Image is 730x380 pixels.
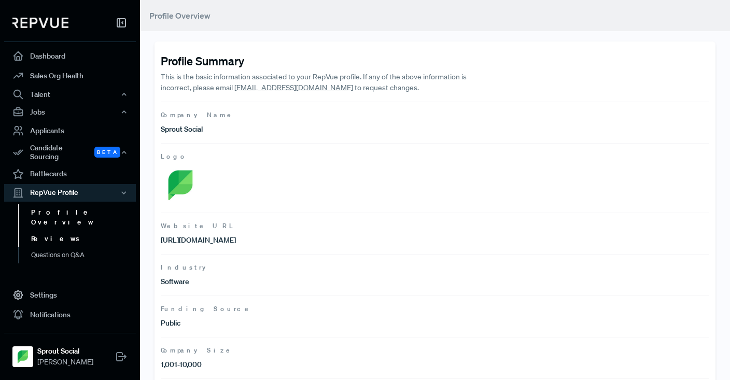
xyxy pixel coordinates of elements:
a: Sprout SocialSprout Social[PERSON_NAME] [4,333,136,372]
h4: Profile Summary [161,54,709,67]
a: Sales Org Health [4,66,136,86]
div: Candidate Sourcing [4,140,136,164]
span: Logo [161,152,709,161]
a: Reviews [18,231,150,247]
a: Applicants [4,121,136,140]
p: Software [161,276,435,287]
button: Talent [4,86,136,103]
span: Industry [161,263,709,272]
a: Notifications [4,305,136,325]
a: Settings [4,285,136,305]
span: Beta [94,147,120,158]
button: Candidate Sourcing Beta [4,140,136,164]
span: Website URL [161,221,709,231]
p: Sprout Social [161,124,435,135]
span: Company Name [161,110,709,120]
a: Battlecards [4,164,136,184]
p: 1,001-10,000 [161,359,435,370]
span: Company Size [161,346,709,355]
span: Funding Source [161,304,709,314]
img: RepVue [12,18,68,28]
a: [EMAIL_ADDRESS][DOMAIN_NAME] [234,83,353,92]
span: [PERSON_NAME] [37,357,93,368]
p: This is the basic information associated to your RepVue profile. If any of the above information ... [161,72,490,93]
p: [URL][DOMAIN_NAME] [161,235,435,246]
button: Jobs [4,103,136,121]
img: Sprout Social [15,348,31,365]
a: Profile Overview [18,204,150,231]
p: Public [161,318,435,329]
button: RepVue Profile [4,184,136,202]
strong: Sprout Social [37,346,93,357]
a: Dashboard [4,46,136,66]
a: Questions on Q&A [18,247,150,263]
span: Profile Overview [149,10,210,21]
img: Logo [161,165,200,204]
